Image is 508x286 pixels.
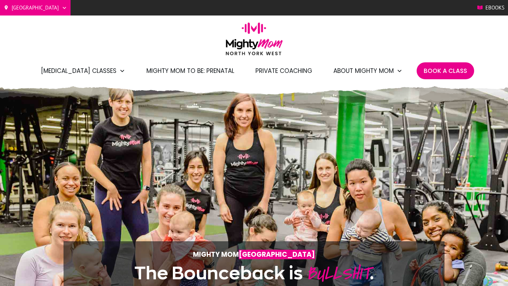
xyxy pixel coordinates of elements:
a: [MEDICAL_DATA] Classes [41,65,125,77]
span: About Mighty Mom [333,65,394,77]
a: [GEOGRAPHIC_DATA] [4,2,67,13]
a: Private Coaching [255,65,312,77]
a: Book A Class [424,65,467,77]
span: Ebooks [485,2,504,13]
a: About Mighty Mom [333,65,403,77]
span: [MEDICAL_DATA] Classes [41,65,116,77]
strong: Mighty Mom [193,250,315,259]
span: [GEOGRAPHIC_DATA] [12,2,59,13]
span: The Bounceback is [134,263,303,282]
a: Mighty Mom to Be: Prenatal [146,65,234,77]
span: [GEOGRAPHIC_DATA] [239,250,315,259]
a: Ebooks [477,2,504,13]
